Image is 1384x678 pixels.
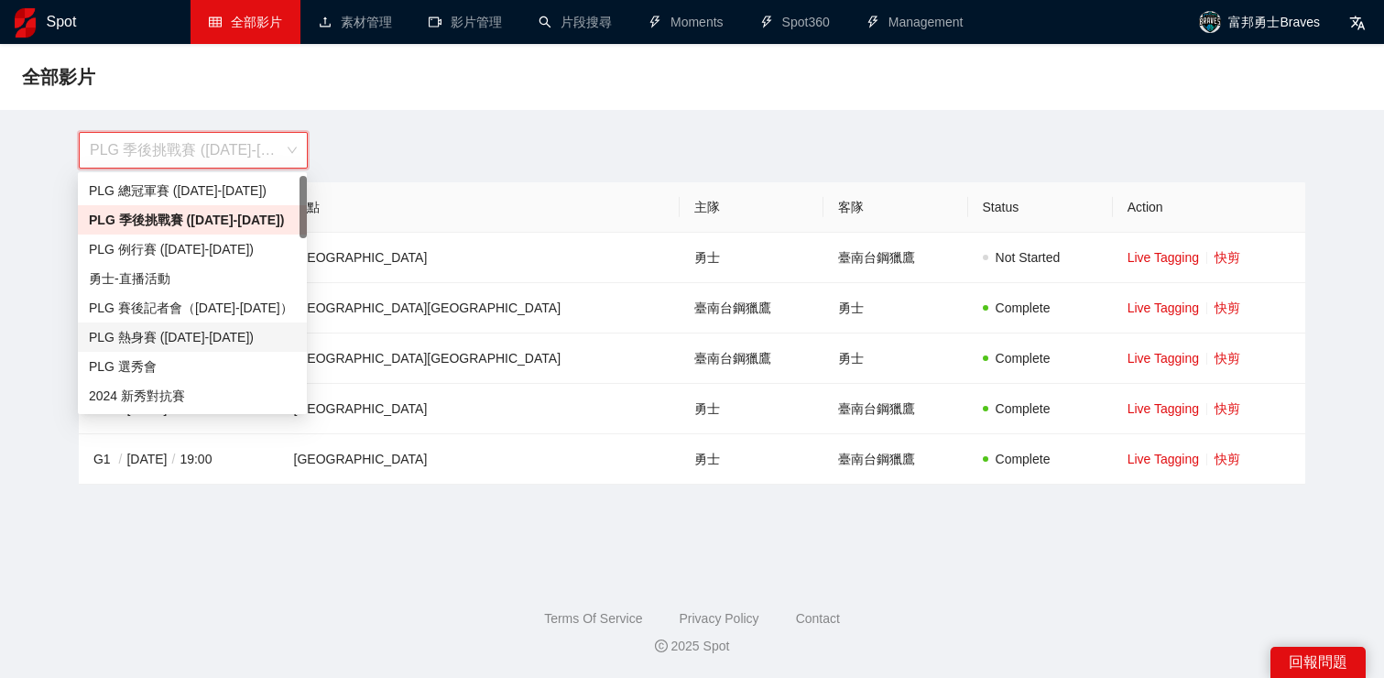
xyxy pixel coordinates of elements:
[655,640,668,652] span: copyright
[996,301,1051,315] span: Complete
[90,133,297,168] span: PLG 季後挑戰賽 (2024-2025)
[78,235,307,264] div: PLG 例行賽 (2024-2025)
[89,356,296,377] div: PLG 選秀會
[866,15,964,29] a: thunderboltManagement
[78,205,307,235] div: PLG 季後挑戰賽 (2024-2025)
[1270,647,1366,678] div: 回報問題
[680,182,823,233] th: 主隊
[279,233,681,283] td: [GEOGRAPHIC_DATA]
[1113,182,1305,233] th: Action
[823,182,967,233] th: 客隊
[89,327,296,347] div: PLG 熱身賽 ([DATE]-[DATE])
[279,182,681,233] th: 地點
[996,452,1051,466] span: Complete
[1199,11,1221,33] img: avatar
[79,434,279,485] td: G1 [DATE] 19:00
[823,334,967,384] td: 勇士
[539,15,612,29] a: search片段搜尋
[279,334,681,384] td: [GEOGRAPHIC_DATA][GEOGRAPHIC_DATA]
[1215,452,1240,466] a: 快剪
[760,15,830,29] a: thunderboltSpot360
[680,334,823,384] td: 臺南台鋼獵鷹
[231,15,282,29] span: 全部影片
[1215,250,1240,265] a: 快剪
[1128,301,1199,315] a: Live Tagging
[823,283,967,334] td: 勇士
[209,16,222,28] span: table
[78,293,307,323] div: PLG 賽後記者會（2024-2025）
[680,434,823,485] td: 勇士
[1128,351,1199,366] a: Live Tagging
[89,268,296,289] div: 勇士-直播活動
[15,636,1369,656] div: 2025 Spot
[279,384,681,434] td: [GEOGRAPHIC_DATA]
[823,434,967,485] td: 臺南台鋼獵鷹
[1215,301,1240,315] a: 快剪
[279,434,681,485] td: [GEOGRAPHIC_DATA]
[22,62,95,92] span: 全部影片
[680,233,823,283] td: 勇士
[679,611,758,626] a: Privacy Policy
[1128,250,1199,265] a: Live Tagging
[89,210,296,230] div: PLG 季後挑戰賽 ([DATE]-[DATE])
[648,15,724,29] a: thunderboltMoments
[78,381,307,410] div: 2024 新秀對抗賽
[168,452,180,466] span: /
[78,176,307,205] div: PLG 總冠軍賽 (2024-2025)
[89,180,296,201] div: PLG 總冠軍賽 ([DATE]-[DATE])
[996,401,1051,416] span: Complete
[89,239,296,259] div: PLG 例行賽 ([DATE]-[DATE])
[823,384,967,434] td: 臺南台鋼獵鷹
[429,15,502,29] a: video-camera影片管理
[796,611,840,626] a: Contact
[114,452,127,466] span: /
[680,283,823,334] td: 臺南台鋼獵鷹
[1128,401,1199,416] a: Live Tagging
[823,233,967,283] td: 臺南台鋼獵鷹
[89,386,296,406] div: 2024 新秀對抗賽
[78,323,307,352] div: PLG 熱身賽 (2024-2025)
[279,283,681,334] td: [GEOGRAPHIC_DATA][GEOGRAPHIC_DATA]
[996,250,1061,265] span: Not Started
[1128,452,1199,466] a: Live Tagging
[544,611,642,626] a: Terms Of Service
[89,298,296,318] div: PLG 賽後記者會（[DATE]-[DATE]）
[968,182,1113,233] th: Status
[319,15,392,29] a: upload素材管理
[78,352,307,381] div: PLG 選秀會
[996,351,1051,366] span: Complete
[15,8,36,38] img: logo
[680,384,823,434] td: 勇士
[1215,351,1240,366] a: 快剪
[1215,401,1240,416] a: 快剪
[78,264,307,293] div: 勇士-直播活動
